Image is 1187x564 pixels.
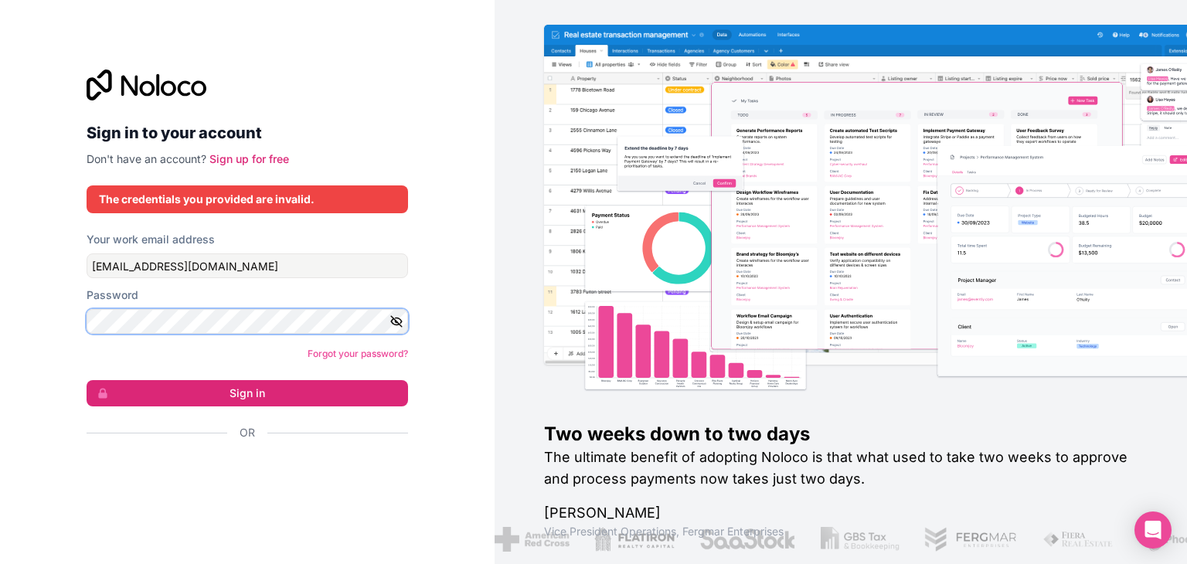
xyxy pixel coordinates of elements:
span: Or [240,425,255,440]
h2: The ultimate benefit of adopting Noloco is that what used to take two weeks to approve and proces... [544,447,1138,490]
span: Don't have an account? [87,152,206,165]
a: Sign up for free [209,152,289,165]
label: Your work email address [87,232,215,247]
a: Forgot your password? [308,348,408,359]
img: /assets/american-red-cross-BAupjrZR.png [494,527,569,552]
div: Open Intercom Messenger [1134,511,1172,549]
input: Email address [87,253,408,278]
h1: Two weeks down to two days [544,422,1138,447]
iframe: Sign in with Google Button [79,457,403,491]
h2: Sign in to your account [87,119,408,147]
div: The credentials you provided are invalid. [99,192,396,207]
button: Sign in [87,380,408,406]
label: Password [87,287,138,303]
h1: [PERSON_NAME] [544,502,1138,524]
input: Password [87,309,408,334]
h1: Vice President Operations , Fergmar Enterprises [544,524,1138,539]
